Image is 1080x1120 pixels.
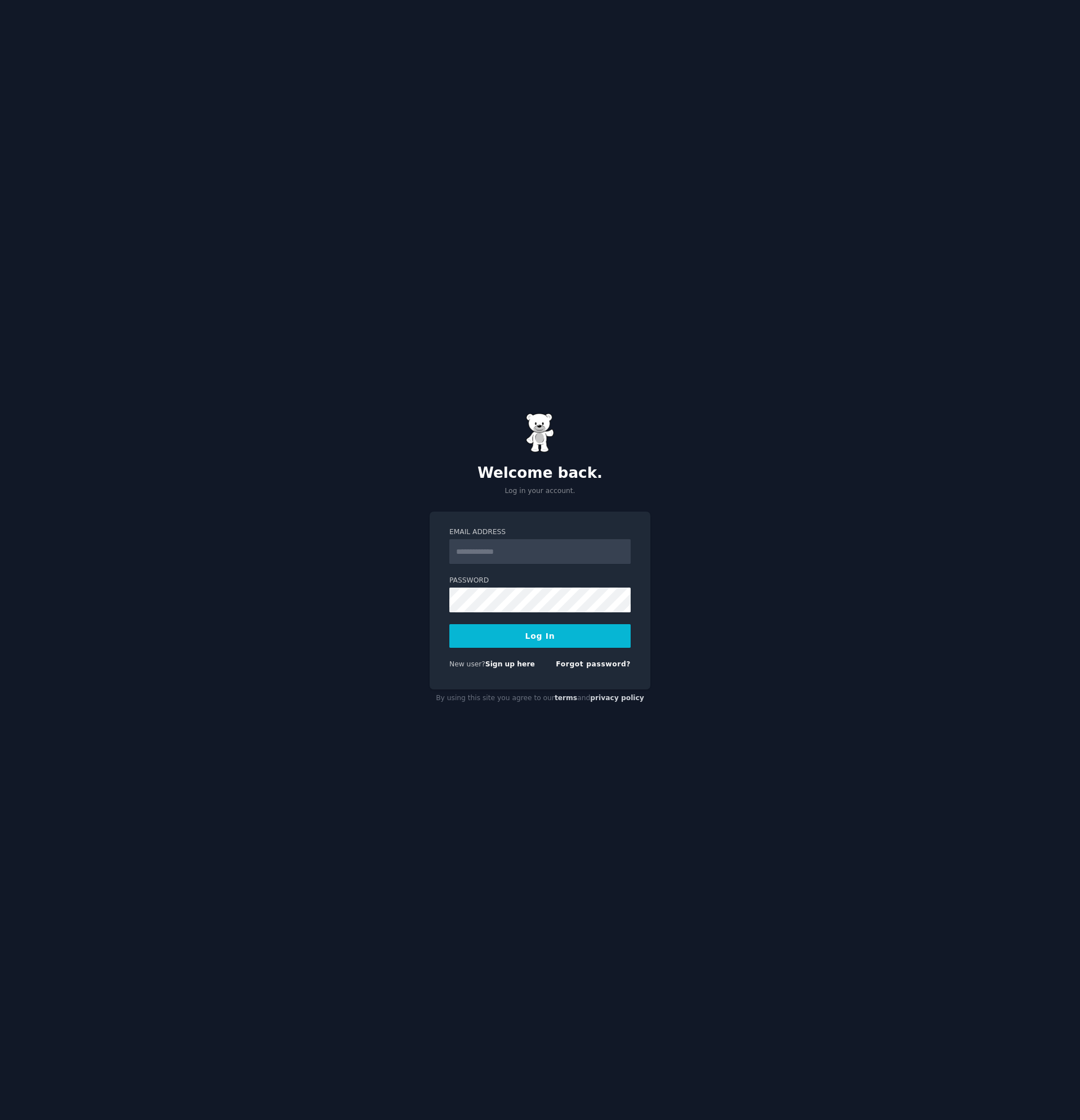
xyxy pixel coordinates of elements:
button: Log In [449,624,631,648]
a: Forgot password? [556,660,631,668]
h2: Welcome back. [430,464,650,482]
label: Password [449,576,631,586]
span: New user? [449,660,485,668]
a: privacy policy [590,694,644,702]
img: Gummy Bear [526,413,554,453]
a: Sign up here [485,660,535,668]
p: Log in your account. [430,486,650,496]
a: terms [555,694,577,702]
div: By using this site you agree to our and [430,689,650,707]
label: Email Address [449,527,631,537]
